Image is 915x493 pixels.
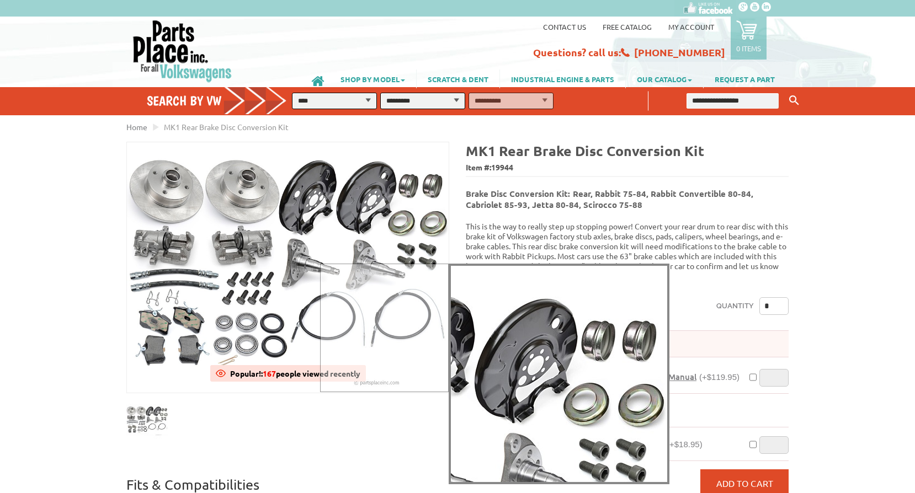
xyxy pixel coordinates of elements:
a: My Account [668,22,714,31]
p: 0 items [736,44,761,53]
img: MK1 Rear Brake Disc Conversion Kit [126,399,168,441]
a: Contact us [543,22,586,31]
a: SCRATCH & DENT [417,69,499,88]
a: 0 items [731,17,767,60]
span: Add to Cart [716,478,773,489]
button: Keyword Search [786,92,802,110]
span: MK1 Rear Brake Disc Conversion Kit [164,122,289,132]
img: MK1 Rear Brake Disc Conversion Kit [127,142,449,393]
a: INDUSTRIAL ENGINE & PARTS [500,69,625,88]
a: REQUEST A PART [704,69,786,88]
h4: Search by VW [147,93,298,109]
label: Quantity [716,297,754,315]
span: (+$119.95) [699,372,740,382]
a: SHOP BY MODEL [329,69,416,88]
img: Parts Place Inc! [132,19,233,83]
b: MK1 Rear Brake Disc Conversion Kit [466,142,704,159]
b: Brake Disc Conversion Kit: Rear, Rabbit 75-84, Rabbit Convertible 80-84, Cabriolet 85-93, Jetta 8... [466,188,753,210]
a: Free Catalog [603,22,652,31]
span: Item #: [466,160,789,176]
a: OUR CATALOG [626,69,703,88]
span: 19944 [491,162,513,172]
span: (+$18.95) [667,440,703,449]
a: Home [126,122,147,132]
p: This is the way to really step up stopping power! Convert your rear drum to rear disc with this b... [466,221,789,281]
